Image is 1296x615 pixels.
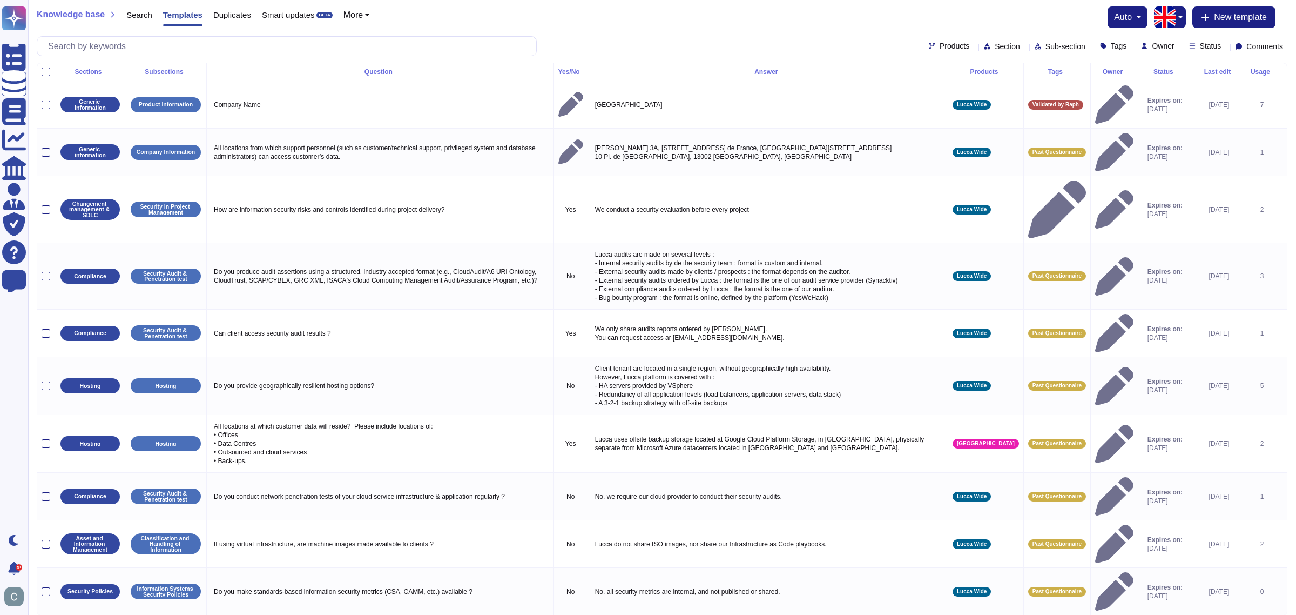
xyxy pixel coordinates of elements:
span: Past Questionnaire [1032,589,1082,594]
p: Do you provide geographically resilient hosting options? [211,379,549,393]
span: [DATE] [1147,276,1183,285]
p: Do you produce audit assertions using a structured, industry accepted format (e.g., CloudAudit/A6... [211,265,549,288]
div: Question [211,69,549,75]
div: Sections [59,69,120,75]
span: Sub-section [1045,43,1085,50]
span: [DATE] [1147,105,1183,113]
div: 1 [1251,148,1273,157]
span: Lucca Wide [957,589,987,594]
span: Past Questionnaire [1032,331,1082,336]
img: user [4,587,24,606]
span: Expires on: [1147,488,1183,497]
div: [DATE] [1197,382,1241,390]
p: If using virtual infrastructure, are machine images made available to clients ? [211,537,549,551]
div: [DATE] [1197,272,1241,280]
button: user [2,585,31,609]
span: Lucca Wide [957,207,987,212]
p: Yes [558,439,583,448]
span: Search [126,11,152,19]
p: Yes [558,205,583,214]
span: Past Questionnaire [1032,494,1082,499]
p: Lucca uses offsite backup storage located at Google Cloud Platform Storage, in [GEOGRAPHIC_DATA],... [592,432,943,455]
span: Expires on: [1147,325,1183,333]
span: [DATE] [1147,210,1183,218]
span: [DATE] [1147,386,1183,395]
p: Hosting [79,383,100,389]
div: [DATE] [1197,101,1241,109]
div: [DATE] [1197,439,1241,448]
div: [DATE] [1197,205,1241,214]
span: Lucca Wide [957,542,987,547]
p: Generic information [64,99,116,110]
span: Expires on: [1147,201,1183,210]
div: [DATE] [1197,492,1241,501]
span: Owner [1152,42,1174,50]
span: Validated by Raph [1032,102,1079,108]
span: More [343,11,363,19]
p: Security Policies [67,589,113,594]
span: [DATE] [1147,592,1183,600]
p: Do you make standards-based information security metrics (CSA, CAMM, etc.) available ? [211,585,549,599]
span: Past Questionnaire [1032,273,1082,279]
p: Client tenant are located in a single region, without geographically high availability. However, ... [592,362,943,410]
button: New template [1192,6,1275,28]
span: Lucca Wide [957,150,987,155]
p: Do you conduct network penetration tests of your cloud service infrastructure & application regul... [211,490,549,504]
div: 7 [1251,101,1273,109]
span: Knowledge base [37,10,105,19]
p: Changement management & SDLC [64,201,116,218]
p: Compliance [74,493,106,499]
span: auto [1114,13,1132,22]
div: Owner [1095,69,1133,75]
span: Status [1200,42,1221,50]
p: Lucca do not share ISO images, nor share our Infrastructure as Code playbooks. [592,537,943,551]
p: No, all security metrics are internal, and not published or shared. [592,585,943,599]
span: Past Questionnaire [1032,150,1082,155]
span: Lucca Wide [957,273,987,279]
div: 1 [1251,329,1273,338]
span: [DATE] [1147,152,1183,161]
span: Past Questionnaire [1032,383,1082,389]
span: Products [940,42,969,50]
p: Hosting [79,441,100,447]
div: [DATE] [1197,148,1241,157]
span: Past Questionnaire [1032,542,1082,547]
span: Expires on: [1147,268,1183,276]
p: We only share audits reports ordered by [PERSON_NAME]. You can request access ar [EMAIL_ADDRESS][... [592,322,943,345]
p: Product Information [139,102,193,108]
span: Templates [163,11,202,19]
p: No [558,382,583,390]
div: Answer [592,69,943,75]
div: Last edit [1197,69,1241,75]
span: Smart updates [262,11,315,19]
div: [DATE] [1197,540,1241,549]
p: [PERSON_NAME] 3A, [STREET_ADDRESS] de France, [GEOGRAPHIC_DATA][STREET_ADDRESS] 10 Pl. de [GEOGRA... [592,141,943,164]
p: Company Information [137,149,195,155]
div: Tags [1028,69,1086,75]
span: Duplicates [213,11,251,19]
span: Expires on: [1147,144,1183,152]
span: Expires on: [1147,96,1183,105]
span: Lucca Wide [957,494,987,499]
span: Comments [1246,43,1283,50]
p: Asset and Information Management [64,536,116,553]
span: [GEOGRAPHIC_DATA] [957,441,1015,446]
div: Yes/No [558,69,583,75]
p: Security in Project Management [134,204,197,215]
p: Security Audit & Penetration test [134,327,197,339]
span: Expires on: [1147,377,1183,386]
div: 9+ [16,564,22,571]
p: No [558,272,583,280]
div: 1 [1251,492,1273,501]
img: en [1154,6,1176,28]
p: Company Name [211,98,549,112]
span: Lucca Wide [957,383,987,389]
span: Lucca Wide [957,102,987,108]
span: [DATE] [1147,333,1183,342]
div: 2 [1251,439,1273,448]
p: No [558,587,583,596]
div: 2 [1251,540,1273,549]
div: [DATE] [1197,329,1241,338]
button: More [343,11,370,19]
span: [DATE] [1147,497,1183,505]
